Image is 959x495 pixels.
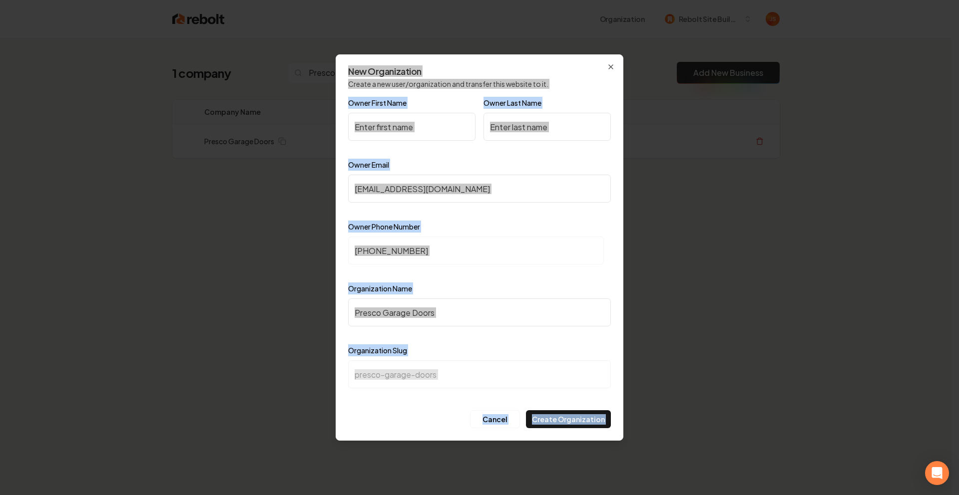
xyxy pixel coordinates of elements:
h2: New Organization [348,67,611,76]
label: Owner Email [348,160,389,169]
label: Organization Name [348,284,412,293]
label: Organization Slug [348,346,407,355]
label: Owner First Name [348,98,407,107]
input: Enter first name [348,113,476,141]
button: Create Organization [526,410,611,428]
input: Enter email [348,175,611,203]
label: Owner Last Name [483,98,541,107]
input: New Organization [348,298,611,326]
input: Enter last name [483,113,611,141]
button: Cancel [470,410,520,428]
input: new-organization-slug [348,360,611,388]
p: Create a new user/organization and transfer this website to it. [348,79,611,89]
label: Owner Phone Number [348,222,420,231]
